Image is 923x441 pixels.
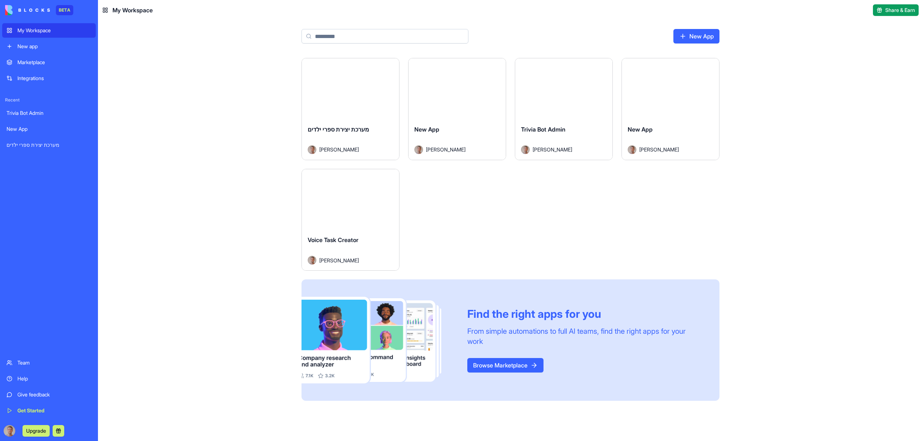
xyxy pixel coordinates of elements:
[17,375,91,382] div: Help
[408,58,506,160] a: New AppAvatar[PERSON_NAME]
[2,97,96,103] span: Recent
[7,141,91,149] div: מערכת יצירת ספרי ילדים
[17,27,91,34] div: My Workspace
[467,358,543,373] a: Browse Marketplace
[414,145,423,154] img: Avatar
[319,146,359,153] span: [PERSON_NAME]
[2,55,96,70] a: Marketplace
[301,297,456,383] img: Frame_181_egmpey.png
[17,75,91,82] div: Integrations
[17,43,91,50] div: New app
[308,256,316,265] img: Avatar
[673,29,719,43] a: New App
[2,71,96,86] a: Integrations
[319,257,359,264] span: [PERSON_NAME]
[2,122,96,136] a: New App
[2,138,96,152] a: מערכת יצירת ספרי ילדים
[17,359,91,366] div: Team
[2,39,96,54] a: New app
[17,391,91,398] div: Give feedback
[112,6,153,14] span: My Workspace
[301,169,399,271] a: Voice Task CreatorAvatar[PERSON_NAME]
[873,4,919,16] button: Share & Earn
[2,403,96,418] a: Get Started
[17,407,91,414] div: Get Started
[4,425,15,437] img: ACg8ocLd6ERmHfaqmGa9gkDZMKTsZNwLrXP5MZwIMH5jUJwM864jLsMzZg=s96-c
[628,145,636,154] img: Avatar
[22,427,50,434] a: Upgrade
[7,125,91,133] div: New App
[639,146,679,153] span: [PERSON_NAME]
[301,58,399,160] a: מערכת יצירת ספרי ילדיםAvatar[PERSON_NAME]
[2,371,96,386] a: Help
[2,387,96,402] a: Give feedback
[515,58,613,160] a: Trivia Bot AdminAvatar[PERSON_NAME]
[622,58,719,160] a: New AppAvatar[PERSON_NAME]
[521,145,530,154] img: Avatar
[308,145,316,154] img: Avatar
[308,236,358,244] span: Voice Task Creator
[2,106,96,120] a: Trivia Bot Admin
[5,5,50,15] img: logo
[17,59,91,66] div: Marketplace
[885,7,915,14] span: Share & Earn
[521,126,565,133] span: Trivia Bot Admin
[56,5,73,15] div: BETA
[22,425,50,437] button: Upgrade
[414,126,439,133] span: New App
[308,126,369,133] span: מערכת יצירת ספרי ילדים
[467,307,702,320] div: Find the right apps for you
[426,146,465,153] span: [PERSON_NAME]
[628,126,653,133] span: New App
[533,146,572,153] span: [PERSON_NAME]
[2,355,96,370] a: Team
[2,23,96,38] a: My Workspace
[5,5,73,15] a: BETA
[467,326,702,346] div: From simple automations to full AI teams, find the right apps for your work
[7,109,91,117] div: Trivia Bot Admin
